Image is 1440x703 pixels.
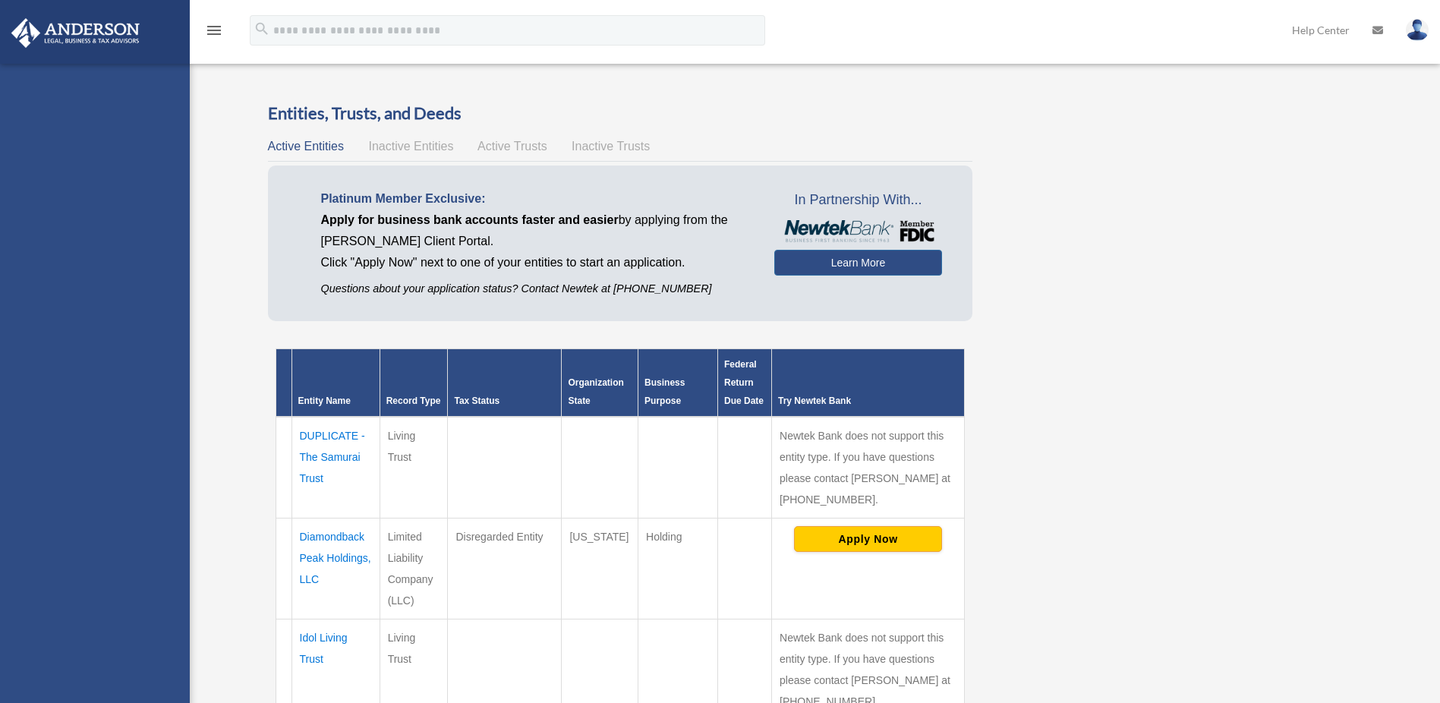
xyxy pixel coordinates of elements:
[254,20,270,37] i: search
[380,519,448,619] td: Limited Liability Company (LLC)
[321,210,752,252] p: by applying from the [PERSON_NAME] Client Portal.
[380,417,448,519] td: Living Trust
[772,417,965,519] td: Newtek Bank does not support this entity type. If you have questions please contact [PERSON_NAME]...
[268,102,973,125] h3: Entities, Trusts, and Deeds
[477,140,547,153] span: Active Trusts
[774,188,942,213] span: In Partnership With...
[572,140,650,153] span: Inactive Trusts
[778,392,958,410] div: Try Newtek Bank
[291,417,380,519] td: DUPLICATE - The Samurai Trust
[448,519,562,619] td: Disregarded Entity
[205,21,223,39] i: menu
[718,349,772,418] th: Federal Return Due Date
[268,140,344,153] span: Active Entities
[7,18,144,48] img: Anderson Advisors Platinum Portal
[291,519,380,619] td: Diamondback Peak Holdings, LLC
[782,220,934,243] img: NewtekBankLogoSM.png
[1406,19,1429,41] img: User Pic
[291,349,380,418] th: Entity Name
[794,526,942,552] button: Apply Now
[774,250,942,276] a: Learn More
[562,519,638,619] td: [US_STATE]
[321,213,619,226] span: Apply for business bank accounts faster and easier
[368,140,453,153] span: Inactive Entities
[380,349,448,418] th: Record Type
[321,252,752,273] p: Click "Apply Now" next to one of your entities to start an application.
[638,519,718,619] td: Holding
[638,349,718,418] th: Business Purpose
[321,279,752,298] p: Questions about your application status? Contact Newtek at [PHONE_NUMBER]
[205,27,223,39] a: menu
[562,349,638,418] th: Organization State
[321,188,752,210] p: Platinum Member Exclusive:
[448,349,562,418] th: Tax Status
